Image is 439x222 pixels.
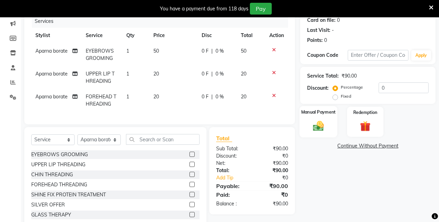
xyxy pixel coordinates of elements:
[211,152,252,160] div: Discount:
[31,28,82,43] th: Stylist
[211,160,252,167] div: Net:
[310,119,327,132] img: _cash.svg
[211,145,252,152] div: Sub Total:
[211,182,252,190] div: Payable:
[241,71,246,77] span: 20
[31,191,106,198] div: SHINE FIX PROTEIN TREATMENT
[252,167,293,174] div: ₹90.00
[337,17,340,24] div: 0
[307,17,336,24] div: Card on file:
[252,152,293,160] div: ₹0
[35,71,68,77] span: Aparna borate
[149,28,197,43] th: Price
[153,71,159,77] span: 20
[252,182,293,190] div: ₹90.00
[211,190,252,199] div: Paid:
[31,171,73,178] div: CHIN THREADING
[307,37,323,44] div: Points:
[202,47,209,55] span: 0 F
[86,94,116,107] span: FOREHEAD THREADING
[197,28,237,43] th: Disc
[241,94,246,100] span: 20
[216,93,224,100] span: 0 %
[307,85,329,92] div: Discount:
[31,211,71,219] div: GLASS THERAPY
[252,190,293,199] div: ₹0
[31,151,88,158] div: EYEBROWS GROOMING
[250,3,272,15] button: Pay
[211,70,213,78] span: |
[237,28,265,43] th: Total
[307,52,348,59] div: Coupon Code
[32,15,293,28] div: Services
[341,72,357,80] div: ₹90.00
[160,5,248,12] div: You have a payment due from 118 days
[411,50,431,61] button: Apply
[126,94,129,100] span: 1
[265,28,288,43] th: Action
[31,161,85,168] div: UPPER LIP THREADING
[307,72,339,80] div: Service Total:
[35,48,68,54] span: Aparna borate
[211,200,252,207] div: Balance :
[216,47,224,55] span: 0 %
[202,93,209,100] span: 0 F
[211,93,213,100] span: |
[211,47,213,55] span: |
[126,134,200,145] input: Search or Scan
[216,70,224,78] span: 0 %
[82,28,122,43] th: Service
[211,174,259,181] a: Add Tip
[348,50,408,61] input: Enter Offer / Coupon Code
[216,135,232,142] span: Total
[353,109,377,116] label: Redemption
[122,28,149,43] th: Qty
[31,181,87,188] div: FOREHEAD THREADING
[202,70,209,78] span: 0 F
[86,71,115,84] span: UPPER LIP THREADING
[252,200,293,207] div: ₹90.00
[153,48,159,54] span: 50
[357,120,374,133] img: _gift.svg
[211,167,252,174] div: Total:
[252,160,293,167] div: ₹90.00
[341,93,351,99] label: Fixed
[241,48,246,54] span: 50
[324,37,327,44] div: 0
[126,48,129,54] span: 1
[341,84,363,90] label: Percentage
[307,27,330,34] div: Last Visit:
[332,27,334,34] div: -
[153,94,159,100] span: 20
[31,201,65,208] div: SILVER OFFER
[35,94,68,100] span: Aparna borate
[302,142,434,150] a: Continue Without Payment
[126,71,129,77] span: 1
[301,109,336,115] label: Manual Payment
[259,174,293,181] div: ₹0
[86,48,114,61] span: EYEBROWS GROOMING
[252,145,293,152] div: ₹90.00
